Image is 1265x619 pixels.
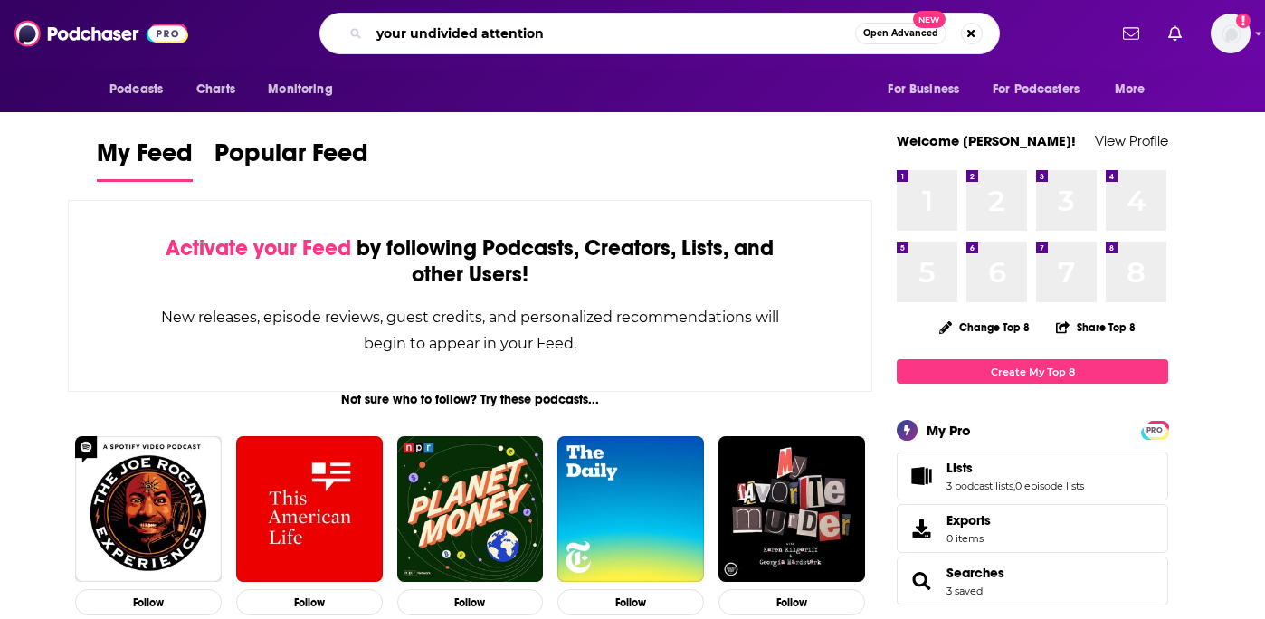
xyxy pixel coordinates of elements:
[109,77,163,102] span: Podcasts
[903,516,939,541] span: Exports
[903,568,939,594] a: Searches
[236,589,383,615] button: Follow
[1055,309,1137,345] button: Share Top 8
[196,77,235,102] span: Charts
[718,589,865,615] button: Follow
[913,11,946,28] span: New
[718,436,865,583] img: My Favorite Murder with Karen Kilgariff and Georgia Hardstark
[166,234,351,262] span: Activate your Feed
[75,436,222,583] img: The Joe Rogan Experience
[1144,423,1165,436] a: PRO
[897,504,1168,553] a: Exports
[397,589,544,615] button: Follow
[255,72,356,107] button: open menu
[68,392,872,407] div: Not sure who to follow? Try these podcasts...
[159,304,781,357] div: New releases, episode reviews, guest credits, and personalized recommendations will begin to appe...
[897,132,1076,149] a: Welcome [PERSON_NAME]!
[214,138,368,179] span: Popular Feed
[1211,14,1251,53] span: Logged in as jerryparshall
[981,72,1106,107] button: open menu
[1211,14,1251,53] img: User Profile
[397,436,544,583] img: Planet Money
[268,77,332,102] span: Monitoring
[1015,480,1084,492] a: 0 episode lists
[897,452,1168,500] span: Lists
[1116,18,1146,49] a: Show notifications dropdown
[946,565,1004,581] a: Searches
[214,138,368,182] a: Popular Feed
[863,29,938,38] span: Open Advanced
[557,436,704,583] img: The Daily
[1013,480,1015,492] span: ,
[1236,14,1251,28] svg: Add a profile image
[1095,132,1168,149] a: View Profile
[97,138,193,182] a: My Feed
[897,557,1168,605] span: Searches
[855,23,946,44] button: Open AdvancedNew
[946,512,991,529] span: Exports
[75,589,222,615] button: Follow
[1161,18,1189,49] a: Show notifications dropdown
[369,19,855,48] input: Search podcasts, credits, & more...
[185,72,246,107] a: Charts
[897,359,1168,384] a: Create My Top 8
[1211,14,1251,53] button: Show profile menu
[1102,72,1168,107] button: open menu
[946,460,1084,476] a: Lists
[946,480,1013,492] a: 3 podcast lists
[97,138,193,179] span: My Feed
[875,72,982,107] button: open menu
[946,460,973,476] span: Lists
[946,532,991,545] span: 0 items
[159,235,781,288] div: by following Podcasts, Creators, Lists, and other Users!
[993,77,1080,102] span: For Podcasters
[236,436,383,583] img: This American Life
[319,13,1000,54] div: Search podcasts, credits, & more...
[97,72,186,107] button: open menu
[1144,424,1165,437] span: PRO
[946,585,983,597] a: 3 saved
[557,589,704,615] button: Follow
[927,422,971,439] div: My Pro
[928,316,1041,338] button: Change Top 8
[888,77,959,102] span: For Business
[903,463,939,489] a: Lists
[14,16,188,51] img: Podchaser - Follow, Share and Rate Podcasts
[1115,77,1146,102] span: More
